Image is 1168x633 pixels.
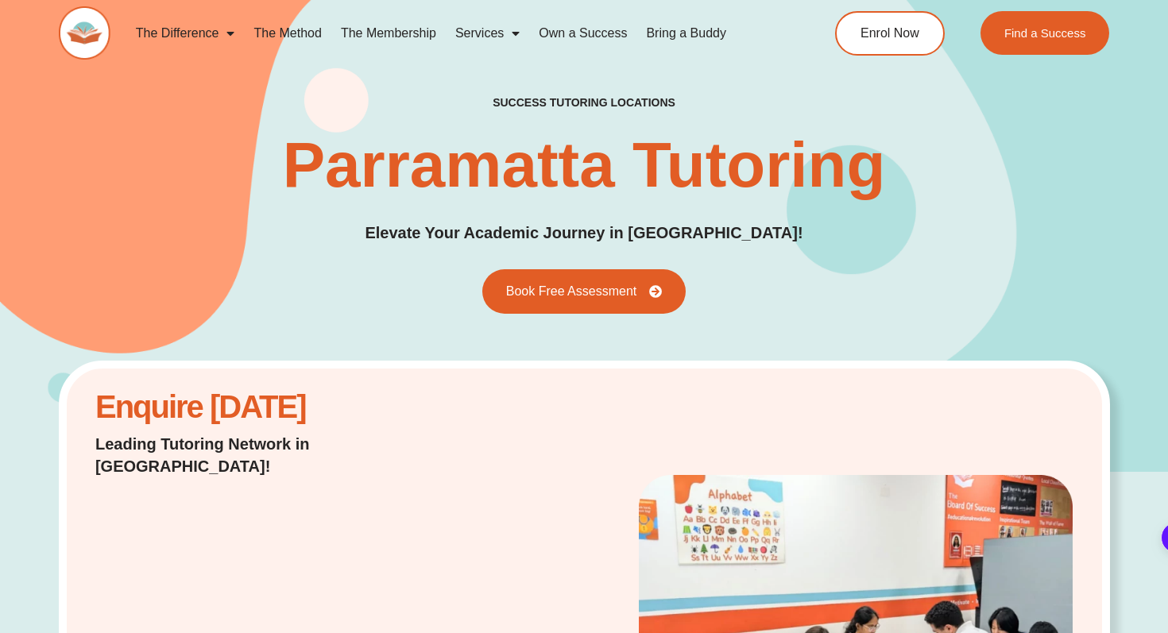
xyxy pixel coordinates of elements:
[126,15,775,52] nav: Menu
[835,11,945,56] a: Enrol Now
[95,433,445,477] p: Leading Tutoring Network in [GEOGRAPHIC_DATA]!
[482,269,686,314] a: Book Free Assessment
[446,15,529,52] a: Services
[244,15,331,52] a: The Method
[95,397,445,417] h2: Enquire [DATE]
[506,285,637,298] span: Book Free Assessment
[980,11,1110,55] a: Find a Success
[1004,27,1086,39] span: Find a Success
[861,27,919,40] span: Enrol Now
[126,15,245,52] a: The Difference
[283,133,886,197] h1: Parramatta Tutoring
[529,15,636,52] a: Own a Success
[493,95,675,110] h2: success tutoring locations
[365,221,803,245] p: Elevate Your Academic Journey in [GEOGRAPHIC_DATA]!
[1089,557,1168,633] iframe: Chat Widget
[331,15,446,52] a: The Membership
[636,15,736,52] a: Bring a Buddy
